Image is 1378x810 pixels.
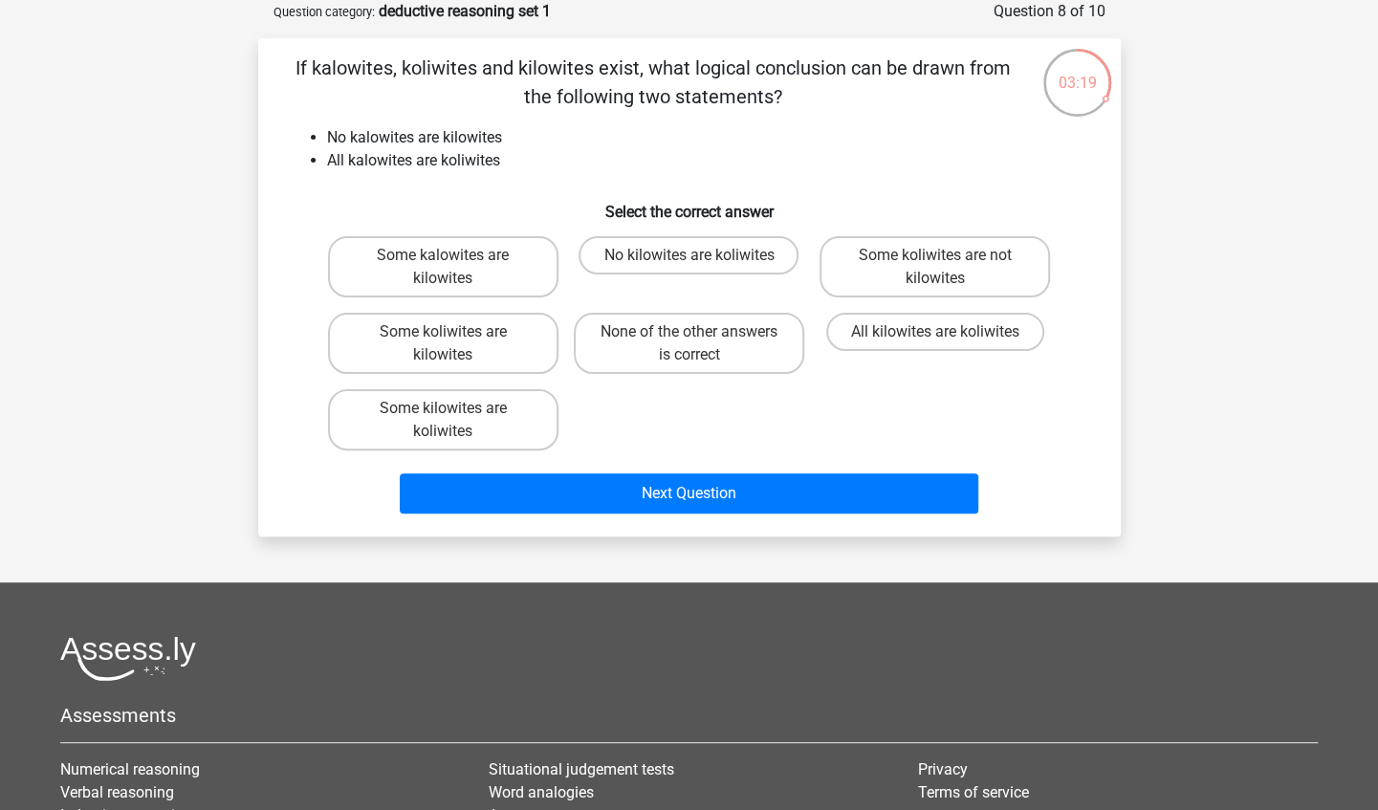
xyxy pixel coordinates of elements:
[489,760,674,778] a: Situational judgement tests
[918,783,1029,801] a: Terms of service
[328,313,558,374] label: Some koliwites are kilowites
[820,236,1050,297] label: Some koliwites are not kilowites
[489,783,594,801] a: Word analogies
[826,313,1044,351] label: All kilowites are koliwites
[327,149,1090,172] li: All kalowites are koliwites
[574,313,804,374] label: None of the other answers is correct
[60,783,174,801] a: Verbal reasoning
[60,636,196,681] img: Assessly logo
[289,54,1018,111] p: If kalowites, koliwites and kilowites exist, what logical conclusion can be drawn from the follow...
[1041,47,1113,95] div: 03:19
[379,2,551,20] strong: deductive reasoning set 1
[328,389,558,450] label: Some kilowites are koliwites
[328,236,558,297] label: Some kalowites are kilowites
[273,5,375,19] small: Question category:
[327,126,1090,149] li: No kalowites are kilowites
[918,760,968,778] a: Privacy
[579,236,798,274] label: No kilowites are koliwites
[289,187,1090,221] h6: Select the correct answer
[60,704,1318,727] h5: Assessments
[60,760,200,778] a: Numerical reasoning
[400,473,978,514] button: Next Question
